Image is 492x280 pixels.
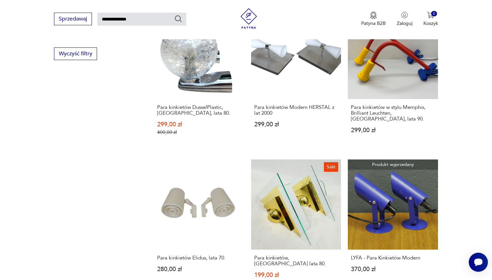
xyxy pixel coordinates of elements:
p: 299,00 zł [157,122,241,127]
img: Ikona koszyka [427,12,434,18]
img: Ikonka użytkownika [401,12,408,18]
div: 0 [431,11,437,17]
button: Szukaj [174,15,182,23]
p: 299,00 zł [254,122,338,127]
h3: Para kinkietów w stylu Memphis, Brilliant Leuchten, [GEOGRAPHIC_DATA], lata 90. [351,104,435,122]
button: Zaloguj [397,12,412,27]
p: Ćmielów [65,40,81,47]
img: Ikona medalu [370,12,377,19]
p: 400,00 zł [157,129,241,135]
iframe: Smartsupp widget button [469,253,488,272]
button: Sprzedawaj [54,13,92,25]
button: 0Koszyk [423,12,438,27]
h3: Para kinkietów, [GEOGRAPHIC_DATA] lata 80. [254,255,338,267]
h3: LYFA - Para Kinkietów Modern [351,255,435,261]
p: 280,00 zł [157,266,241,272]
p: 299,00 zł [351,127,435,133]
button: Wyczyść filtry [54,47,97,60]
button: Patyna B2B [361,12,386,27]
p: 199,00 zł [254,272,338,278]
a: Para kinkietów Modern HERSTAL z lat 2000Para kinkietów Modern HERSTAL z lat 2000299,00 zł [251,9,341,149]
a: SalePara kinkietów DusselPlastic, Niemcy, lata 80.Para kinkietów DusselPlastic, [GEOGRAPHIC_DATA]... [154,9,244,149]
p: Zaloguj [397,20,412,27]
img: Patyna - sklep z meblami i dekoracjami vintage [238,8,259,29]
p: 370,00 zł [351,266,435,272]
a: Para kinkietów w stylu Memphis, Brilliant Leuchten, Niemcy, lata 90.Para kinkietów w stylu Memphi... [348,9,438,149]
p: Koszyk [423,20,438,27]
h3: Para kinkietów Elidus, lata 70. [157,255,241,261]
a: Ikona medaluPatyna B2B [361,12,386,27]
a: Sprzedawaj [54,17,92,22]
h3: Para kinkietów DusselPlastic, [GEOGRAPHIC_DATA], lata 80. [157,104,241,116]
h3: Para kinkietów Modern HERSTAL z lat 2000 [254,104,338,116]
p: Patyna B2B [361,20,386,27]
